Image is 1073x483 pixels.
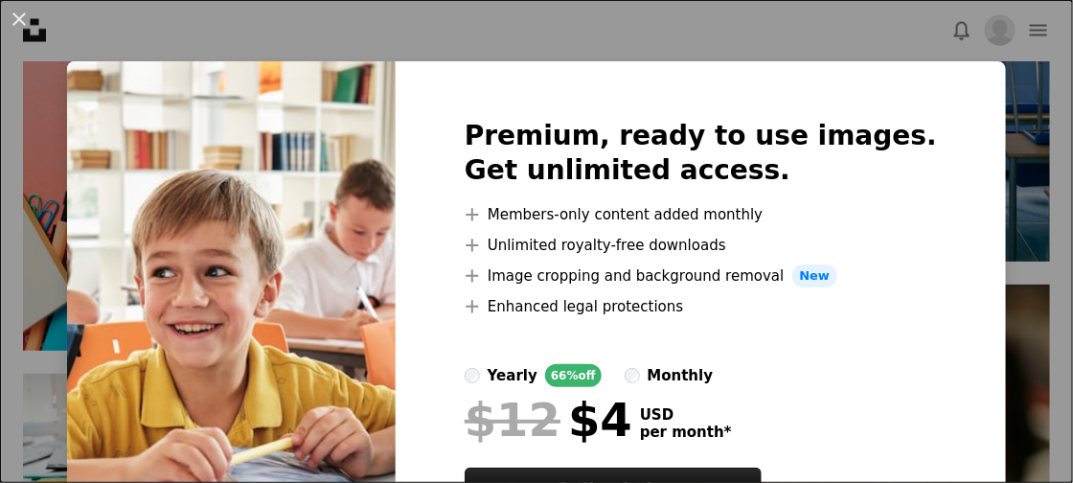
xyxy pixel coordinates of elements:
div: monthly [648,364,714,387]
div: $4 [465,395,632,445]
li: Unlimited royalty-free downloads [465,234,937,257]
span: New [792,264,838,287]
div: yearly [488,364,537,387]
span: per month * [640,424,732,441]
span: $12 [465,395,560,445]
span: USD [640,406,732,424]
li: Enhanced legal protections [465,295,937,318]
h2: Premium, ready to use images. Get unlimited access. [465,119,937,188]
input: yearly66%off [465,368,480,383]
li: Members-only content added monthly [465,203,937,226]
div: 66% off [545,364,602,387]
li: Image cropping and background removal [465,264,937,287]
input: monthly [625,368,640,383]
